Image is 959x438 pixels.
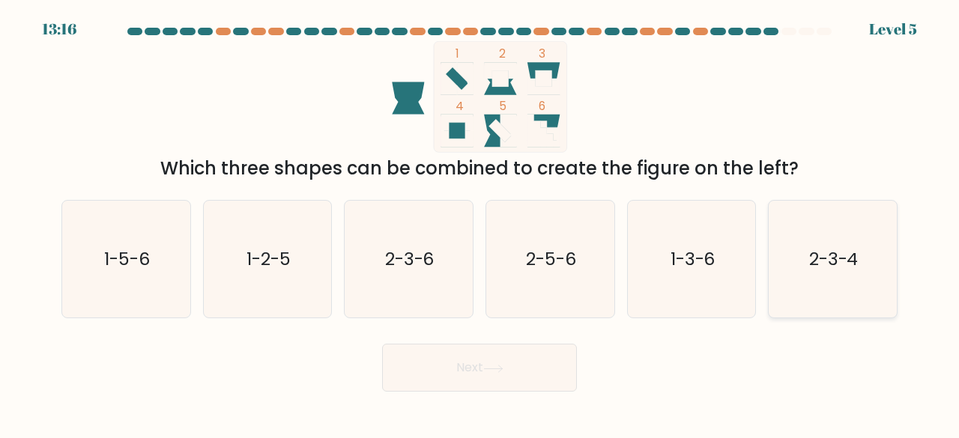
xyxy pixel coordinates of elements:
[456,98,464,114] tspan: 4
[539,98,545,114] tspan: 6
[42,18,76,40] div: 13:16
[385,246,435,271] text: 2-3-6
[671,246,716,271] text: 1-3-6
[382,344,577,392] button: Next
[246,246,291,271] text: 1-2-5
[539,46,545,61] tspan: 3
[499,98,506,114] tspan: 5
[499,46,506,61] tspan: 2
[809,246,859,271] text: 2-3-4
[526,246,576,271] text: 2-5-6
[869,18,917,40] div: Level 5
[104,246,150,271] text: 1-5-6
[70,155,889,182] div: Which three shapes can be combined to create the figure on the left?
[456,46,459,61] tspan: 1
